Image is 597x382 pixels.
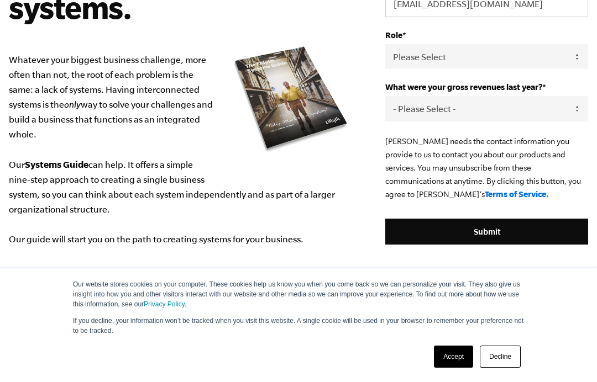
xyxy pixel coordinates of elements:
[64,99,81,109] i: only
[231,43,352,156] img: e-myth systems guide organize your business
[385,30,402,40] span: Role
[385,135,588,201] p: [PERSON_NAME] needs the contact information you provide to us to contact you about our products a...
[9,267,352,284] h3: What you'll find inside:
[144,300,185,308] a: Privacy Policy
[485,189,549,199] a: Terms of Service.
[434,346,473,368] a: Accept
[385,219,588,245] input: Submit
[480,346,521,368] a: Decline
[25,159,88,169] b: Systems Guide
[9,52,352,247] p: Whatever your biggest business challenge, more often than not, the root of each problem is the sa...
[73,279,524,309] p: Our website stores cookies on your computer. These cookies help us know you when you come back so...
[385,82,542,92] span: What were your gross revenues last year?
[73,316,524,336] p: If you decline, your information won’t be tracked when you visit this website. A single cookie wi...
